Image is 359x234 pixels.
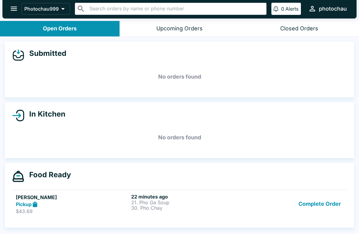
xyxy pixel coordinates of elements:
button: Complete Order [296,194,343,215]
p: 30. Pho Chay [131,205,244,211]
button: photochau [306,2,349,15]
div: Open Orders [43,25,77,32]
button: open drawer [6,1,22,16]
div: photochau [319,5,347,12]
a: [PERSON_NAME]Pickup$43.6922 minutes ago21. Pho Ga Soup30. Pho ChayComplete Order [12,190,347,218]
button: Photochau999 [22,3,70,15]
div: Closed Orders [280,25,318,32]
p: Alerts [285,6,298,12]
h4: In Kitchen [24,110,65,119]
h4: Submitted [24,49,66,58]
h4: Food Ready [24,170,71,179]
p: Photochau999 [24,6,59,12]
p: 0 [281,6,284,12]
p: $43.69 [16,208,129,214]
h5: No orders found [12,66,347,88]
h5: [PERSON_NAME] [16,194,129,201]
h6: 22 minutes ago [131,194,244,200]
div: Upcoming Orders [156,25,203,32]
input: Search orders by name or phone number [88,5,264,13]
strong: Pickup [16,201,32,207]
p: 21. Pho Ga Soup [131,200,244,205]
h5: No orders found [12,127,347,148]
